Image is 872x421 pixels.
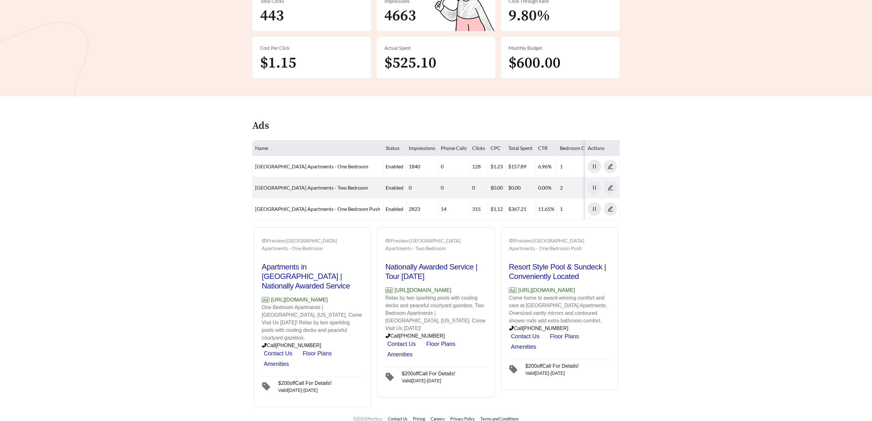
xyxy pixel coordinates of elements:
div: $ 200 off Call For Details! [402,371,455,376]
span: enabled [386,206,403,212]
span: $600.00 [509,54,561,73]
h2: Resort Style Pool & Sundeck | Conveniently Located [509,262,610,281]
td: 1840 [406,156,438,177]
div: $ 200 off Call For Details! [525,364,579,368]
span: 4663 [384,6,416,25]
th: Clicks [470,140,488,156]
td: $1.12 [488,198,506,220]
span: tag [385,369,399,385]
span: phone [385,333,390,338]
td: 1 [557,198,598,220]
a: [GEOGRAPHIC_DATA] Apartments - One Bedroom [255,163,368,169]
th: Impressions [406,140,438,156]
div: Cost Per Click [260,44,363,52]
a: Floor Plans [550,333,579,340]
span: CTR [538,145,548,151]
span: eye [385,238,390,243]
td: 128 [470,156,488,177]
div: Valid [DATE] - [DATE] [402,376,455,383]
span: $1.15 [260,54,296,73]
div: Monthly Budget [509,44,612,52]
span: 443 [260,6,284,25]
a: Amenities [511,344,536,350]
a: edit [604,206,617,212]
td: 0 [438,177,470,198]
div: Actual Spent [384,44,488,52]
td: 315 [470,198,488,220]
span: CPC [490,145,501,151]
span: Ad [509,288,516,293]
span: phone [509,326,514,331]
p: Call [PHONE_NUMBER] [509,325,610,332]
p: Come home to award-winning comfort and care at [GEOGRAPHIC_DATA] Apartments. Oversized vanity mir... [509,294,610,325]
a: Contact Us [387,341,416,347]
td: 2823 [406,198,438,220]
th: Bedroom Count [557,140,598,156]
span: 9.80% [509,6,550,25]
span: Ad [385,288,393,293]
a: [GEOGRAPHIC_DATA] Apartments - One Bedroom Push [255,206,380,212]
th: Phone Calls [438,140,470,156]
span: pause [588,164,601,169]
h2: Nationally Awarded Service | Tour [DATE] [385,262,487,281]
th: Name [253,140,383,156]
p: Relax by two sparkling pools with cooling decks and peaceful courtyard gazebos. Two Bedroom Apart... [385,294,487,332]
button: pause [588,202,601,216]
a: $200offCall For Details!Valid[DATE]-[DATE] [509,359,610,378]
span: edit [604,185,617,191]
h4: Ads [252,120,269,132]
span: pause [588,206,601,212]
span: enabled [386,163,403,169]
a: Amenities [387,351,413,358]
th: Status [383,140,406,156]
td: 11.65% [535,198,557,220]
a: edit [604,163,617,169]
td: 6.96% [535,156,557,177]
div: Preview: [GEOGRAPHIC_DATA] Apartments - One Bedroom Push [509,237,610,252]
th: Actions [585,140,620,156]
a: edit [604,185,617,191]
p: [URL][DOMAIN_NAME] [385,286,487,295]
td: $367.21 [506,198,535,220]
td: 0 [406,177,438,198]
a: [GEOGRAPHIC_DATA] Apartments - Two Bedroom [255,185,368,191]
td: 0.00% [535,177,557,198]
button: pause [588,181,601,194]
td: 0 [470,177,488,198]
a: $200offCall For Details!Valid[DATE]-[DATE] [385,367,487,386]
button: pause [588,160,601,173]
span: $525.10 [384,54,436,73]
td: 2 [557,177,598,198]
td: 0 [438,156,470,177]
span: pause [588,185,601,191]
p: Call [PHONE_NUMBER] [385,332,487,340]
button: edit [604,181,617,194]
span: tag [509,361,523,378]
td: 1 [557,156,598,177]
a: Contact Us [511,333,539,340]
td: $0.00 [506,177,535,198]
button: edit [604,160,617,173]
th: Total Spent [506,140,535,156]
td: $0.00 [488,177,506,198]
div: Valid [DATE] - [DATE] [525,368,579,376]
span: eye [509,238,514,243]
td: $1.23 [488,156,506,177]
button: edit [604,202,617,216]
td: $157.89 [506,156,535,177]
span: enabled [386,185,403,191]
span: edit [604,206,617,212]
a: Floor Plans [426,341,455,347]
p: [URL][DOMAIN_NAME] [509,286,610,295]
span: edit [604,164,617,169]
td: 14 [438,198,470,220]
div: Preview: [GEOGRAPHIC_DATA] Apartments - Two Bedroom [385,237,487,252]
